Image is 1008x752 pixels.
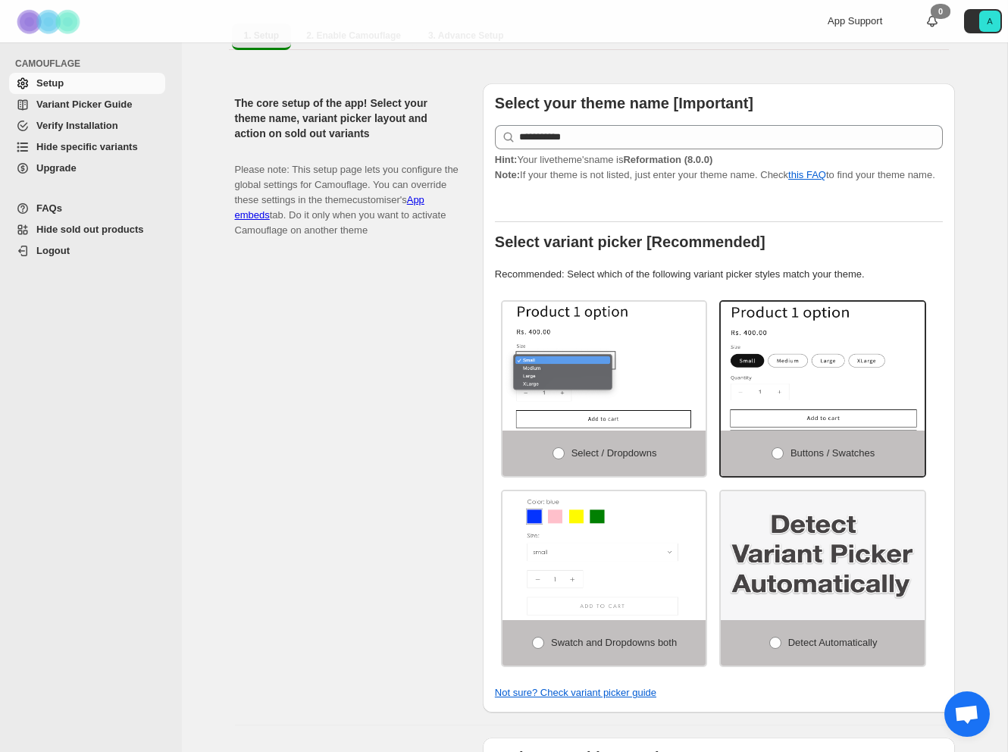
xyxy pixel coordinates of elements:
span: Upgrade [36,162,77,174]
a: FAQs [9,198,165,219]
span: Avatar with initials A [979,11,1000,32]
img: Buttons / Swatches [721,302,925,431]
span: Hide sold out products [36,224,144,235]
span: Logout [36,245,70,256]
span: App Support [828,15,882,27]
img: Camouflage [12,1,88,42]
span: Verify Installation [36,120,118,131]
strong: Note: [495,169,520,180]
b: Select your theme name [Important] [495,95,753,111]
p: Recommended: Select which of the following variant picker styles match your theme. [495,267,943,282]
b: Select variant picker [Recommended] [495,233,765,250]
button: Avatar with initials A [964,9,1002,33]
p: If your theme is not listed, just enter your theme name. Check to find your theme name. [495,152,943,183]
div: 0 [931,4,950,19]
span: Variant Picker Guide [36,99,132,110]
p: Please note: This setup page lets you configure the global settings for Camouflage. You can overr... [235,147,459,238]
a: Upgrade [9,158,165,179]
img: Swatch and Dropdowns both [502,491,706,620]
a: Setup [9,73,165,94]
a: Hide sold out products [9,219,165,240]
a: Open chat [944,691,990,737]
a: Logout [9,240,165,262]
strong: Reformation (8.0.0) [623,154,712,165]
span: Swatch and Dropdowns both [551,637,677,648]
a: Variant Picker Guide [9,94,165,115]
a: 0 [925,14,940,29]
span: Select / Dropdowns [571,447,657,459]
span: Detect Automatically [788,637,878,648]
strong: Hint: [495,154,518,165]
span: Setup [36,77,64,89]
a: Hide specific variants [9,136,165,158]
img: Detect Automatically [721,491,925,620]
span: Buttons / Swatches [790,447,875,459]
a: this FAQ [788,169,826,180]
span: Your live theme's name is [495,154,712,165]
a: Not sure? Check variant picker guide [495,687,656,698]
h2: The core setup of the app! Select your theme name, variant picker layout and action on sold out v... [235,96,459,141]
text: A [987,17,993,26]
a: Verify Installation [9,115,165,136]
span: CAMOUFLAGE [15,58,171,70]
span: FAQs [36,202,62,214]
span: Hide specific variants [36,141,138,152]
img: Select / Dropdowns [502,302,706,431]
